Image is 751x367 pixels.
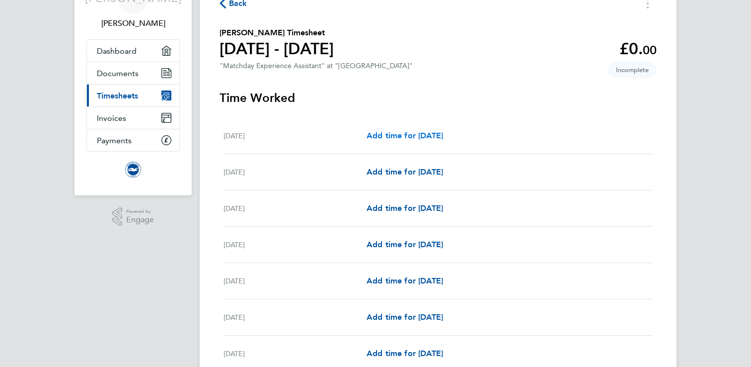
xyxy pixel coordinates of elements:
div: [DATE] [224,348,367,360]
span: Add time for [DATE] [367,131,443,140]
h1: [DATE] - [DATE] [220,39,334,59]
span: Add time for [DATE] [367,276,443,285]
span: Payments [97,136,132,145]
div: [DATE] [224,275,367,287]
h2: [PERSON_NAME] Timesheet [220,27,334,39]
div: [DATE] [224,202,367,214]
h3: Time Worked [220,90,657,106]
span: Documents [97,69,139,78]
span: Add time for [DATE] [367,203,443,213]
app-decimal: £0. [619,39,657,58]
img: brightonandhovealbion-logo-retina.png [125,162,141,178]
span: Engage [126,216,154,224]
a: Add time for [DATE] [367,202,443,214]
a: Timesheets [87,85,179,106]
a: Go to home page [86,162,180,178]
a: Add time for [DATE] [367,348,443,360]
span: Jonathan Aylett [86,17,180,29]
span: Add time for [DATE] [367,167,443,177]
span: 00 [643,43,657,57]
a: Add time for [DATE] [367,311,443,323]
a: Add time for [DATE] [367,275,443,287]
a: Add time for [DATE] [367,166,443,178]
a: Payments [87,129,179,151]
a: Powered byEngage [112,207,154,226]
span: Add time for [DATE] [367,349,443,358]
span: Add time for [DATE] [367,240,443,249]
a: Documents [87,62,179,84]
span: Powered by [126,207,154,216]
a: Invoices [87,107,179,129]
a: Add time for [DATE] [367,239,443,251]
div: [DATE] [224,166,367,178]
span: This timesheet is Incomplete. [608,62,657,78]
a: Add time for [DATE] [367,130,443,142]
div: [DATE] [224,130,367,142]
div: [DATE] [224,311,367,323]
span: Dashboard [97,46,137,56]
span: Invoices [97,113,126,123]
a: Dashboard [87,40,179,62]
span: Timesheets [97,91,138,100]
span: Add time for [DATE] [367,312,443,322]
div: [DATE] [224,239,367,251]
div: "Matchday Experience Assistant" at "[GEOGRAPHIC_DATA]" [220,62,413,70]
